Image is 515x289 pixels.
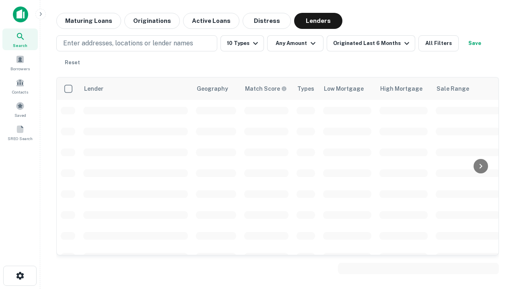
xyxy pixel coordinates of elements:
button: 10 Types [220,35,264,51]
span: Search [13,42,27,49]
div: Lender [84,84,103,94]
th: Sale Range [432,77,504,100]
a: Search [2,28,38,50]
a: Saved [2,98,38,120]
h6: Match Score [245,84,285,93]
span: Borrowers [10,65,30,72]
button: Any Amount [267,35,323,51]
button: Originated Last 6 Months [327,35,415,51]
div: Capitalize uses an advanced AI algorithm to match your search with the best lender. The match sco... [245,84,287,93]
img: capitalize-icon.png [13,6,28,22]
span: SREO Search [8,135,33,142]
button: Save your search to get updates of matches that match your search criteria. [462,35,488,51]
th: High Mortgage [375,77,432,100]
a: Contacts [2,75,38,97]
div: Types [297,84,314,94]
button: Reset [60,55,85,71]
button: Distress [243,13,291,29]
span: Contacts [12,89,28,95]
th: Low Mortgage [319,77,375,100]
div: Low Mortgage [324,84,364,94]
button: Maturing Loans [56,13,121,29]
button: Active Loans [183,13,239,29]
p: Enter addresses, locations or lender names [63,39,193,48]
button: Enter addresses, locations or lender names [56,35,217,51]
div: Geography [197,84,228,94]
a: SREO Search [2,122,38,143]
button: All Filters [418,35,459,51]
div: Originated Last 6 Months [333,39,412,48]
button: Lenders [294,13,342,29]
th: Geography [192,77,240,100]
th: Types [293,77,319,100]
iframe: Chat Widget [475,225,515,263]
span: Saved [14,112,26,118]
th: Lender [79,77,192,100]
th: Capitalize uses an advanced AI algorithm to match your search with the best lender. The match sco... [240,77,293,100]
button: Originations [124,13,180,29]
a: Borrowers [2,52,38,73]
div: High Mortgage [380,84,422,94]
div: Sale Range [437,84,469,94]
